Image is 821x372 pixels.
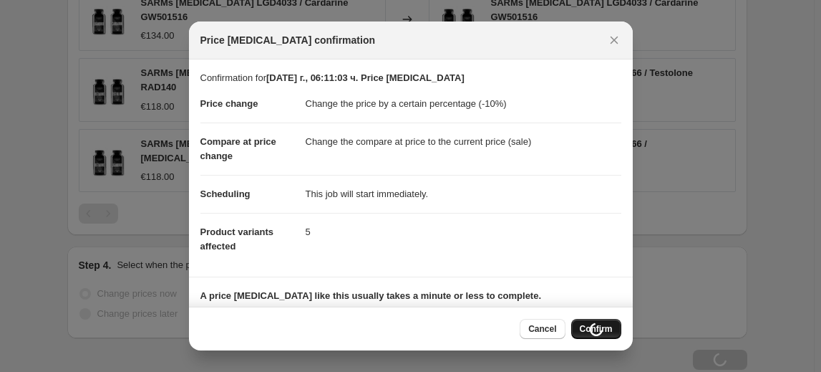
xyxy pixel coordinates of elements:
[306,123,621,161] dd: Change the compare at price to the current price (sale)
[200,290,542,301] b: A price [MEDICAL_DATA] like this usually takes a minute or less to complete.
[306,213,621,251] dd: 5
[528,323,556,335] span: Cancel
[200,226,274,252] span: Product variants affected
[200,98,258,109] span: Price change
[200,33,376,47] span: Price [MEDICAL_DATA] confirmation
[200,71,621,85] p: Confirmation for
[520,319,565,339] button: Cancel
[604,30,624,50] button: Close
[306,175,621,213] dd: This job will start immediately.
[200,189,251,199] span: Scheduling
[306,85,621,123] dd: Change the price by a certain percentage (-10%)
[266,72,465,83] b: [DATE] г., 06:11:03 ч. Price [MEDICAL_DATA]
[200,136,276,161] span: Compare at price change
